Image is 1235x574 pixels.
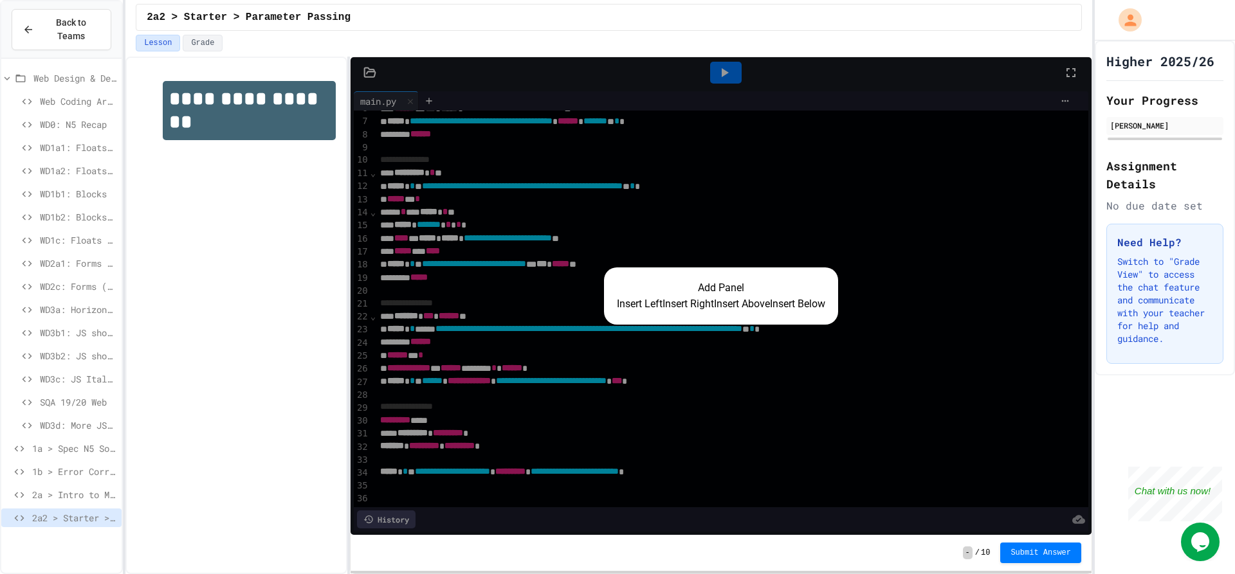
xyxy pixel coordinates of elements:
span: WD2a1: Forms (Join a Sports Club) [40,256,116,270]
span: Back to Teams [42,16,100,43]
h2: Add Panel [617,280,825,296]
span: WD1c: Floats - Safety Poster [40,233,116,247]
span: 1b > Error Correction - N5 Spec [32,465,116,478]
span: Submit Answer [1011,548,1071,558]
span: Web Coding Area [40,94,116,108]
div: My Account [1105,5,1145,35]
h3: Need Help? [1117,235,1212,250]
span: Web Design & Development [33,71,116,85]
span: WD1b2: Blocks or Float?! [40,210,116,224]
button: Insert Below [770,296,825,312]
span: WD1b1: Blocks [40,187,116,201]
span: 1a > Spec N5 Software Assignment [32,442,116,455]
span: 10 [981,548,990,558]
button: Insert Right [663,296,714,312]
iframe: chat widget [1181,523,1222,561]
span: WD3c: JS Italian Restaurant [40,372,116,386]
span: 2a > Intro to Modular Programming [32,488,116,501]
h2: Your Progress [1106,91,1223,109]
span: WD1a2: Floats & Clearing [40,164,116,177]
div: No due date set [1106,198,1223,213]
button: Back to Teams [12,9,111,50]
button: Submit Answer [1000,543,1081,563]
span: WD3b1: JS show & hide > Functions [40,326,116,339]
span: WD0: N5 Recap [40,118,116,131]
span: WD2c: Forms (Holiday Destination - your design) [40,280,116,293]
h2: Assignment Details [1106,157,1223,193]
iframe: chat widget [1128,467,1222,521]
button: Lesson [136,35,180,51]
span: 2a2 > Starter > Parameter Passing [32,511,116,525]
span: SQA 19/20 Web [40,395,116,409]
span: 2a2 > Starter > Parameter Passing [147,10,351,25]
button: Insert Above [714,296,770,312]
span: - [963,546,973,559]
span: WD3a: Horizontal Nav Bars (& JS Intro) [40,303,116,316]
h1: Higher 2025/26 [1106,52,1214,70]
p: Switch to "Grade View" to access the chat feature and communicate with your teacher for help and ... [1117,255,1212,345]
div: [PERSON_NAME] [1110,120,1220,131]
button: Insert Left [617,296,663,312]
span: WD3d: More JS (imdb top 5) [40,418,116,432]
button: Grade [183,35,223,51]
span: / [975,548,980,558]
span: WD1a1: Floats (flags) [40,141,116,154]
span: WD3b2: JS show & hide > Parameters [40,349,116,363]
